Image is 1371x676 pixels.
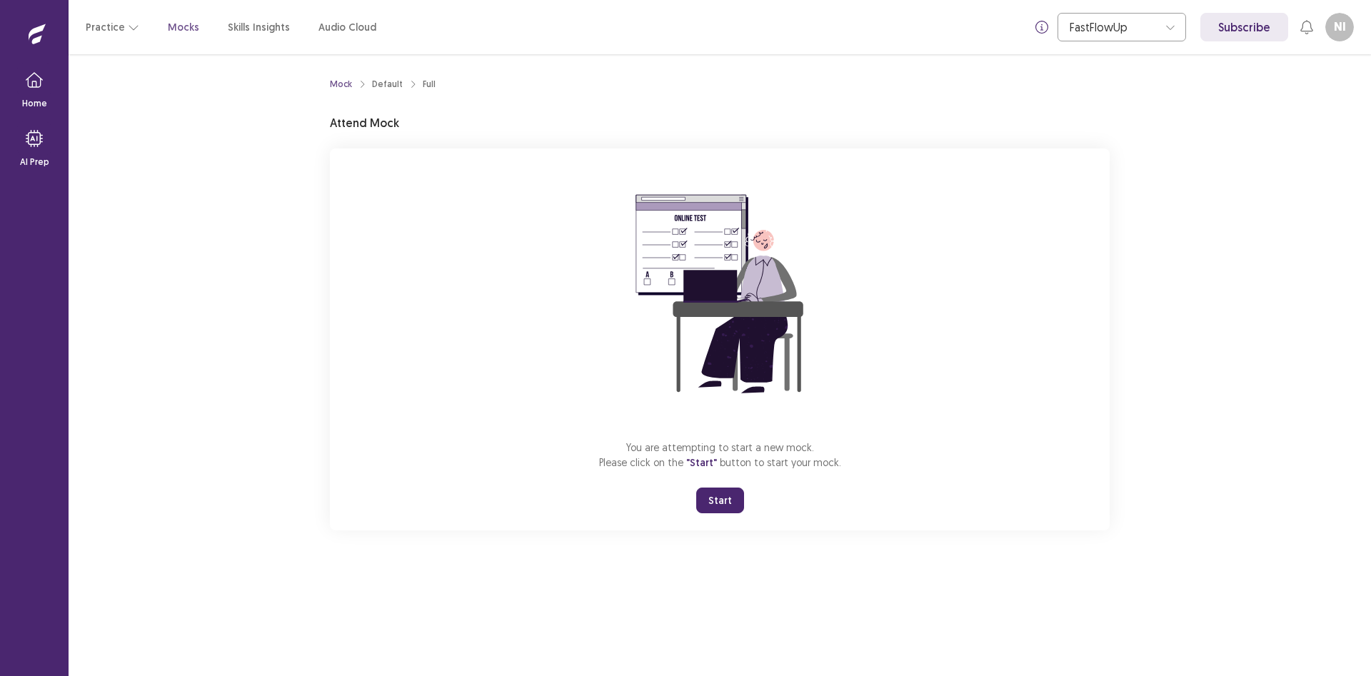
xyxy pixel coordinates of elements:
[1029,14,1055,40] button: info
[330,78,352,91] a: Mock
[1070,14,1158,41] div: FastFlowUp
[228,20,290,35] a: Skills Insights
[423,78,436,91] div: Full
[318,20,376,35] a: Audio Cloud
[330,114,399,131] p: Attend Mock
[696,488,744,513] button: Start
[1200,13,1288,41] a: Subscribe
[599,440,841,470] p: You are attempting to start a new mock. Please click on the button to start your mock.
[86,14,139,40] button: Practice
[168,20,199,35] a: Mocks
[1325,13,1354,41] button: NI
[20,156,49,168] p: AI Prep
[591,166,848,423] img: attend-mock
[22,97,47,110] p: Home
[686,456,717,469] span: "Start"
[330,78,436,91] nav: breadcrumb
[372,78,403,91] div: Default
